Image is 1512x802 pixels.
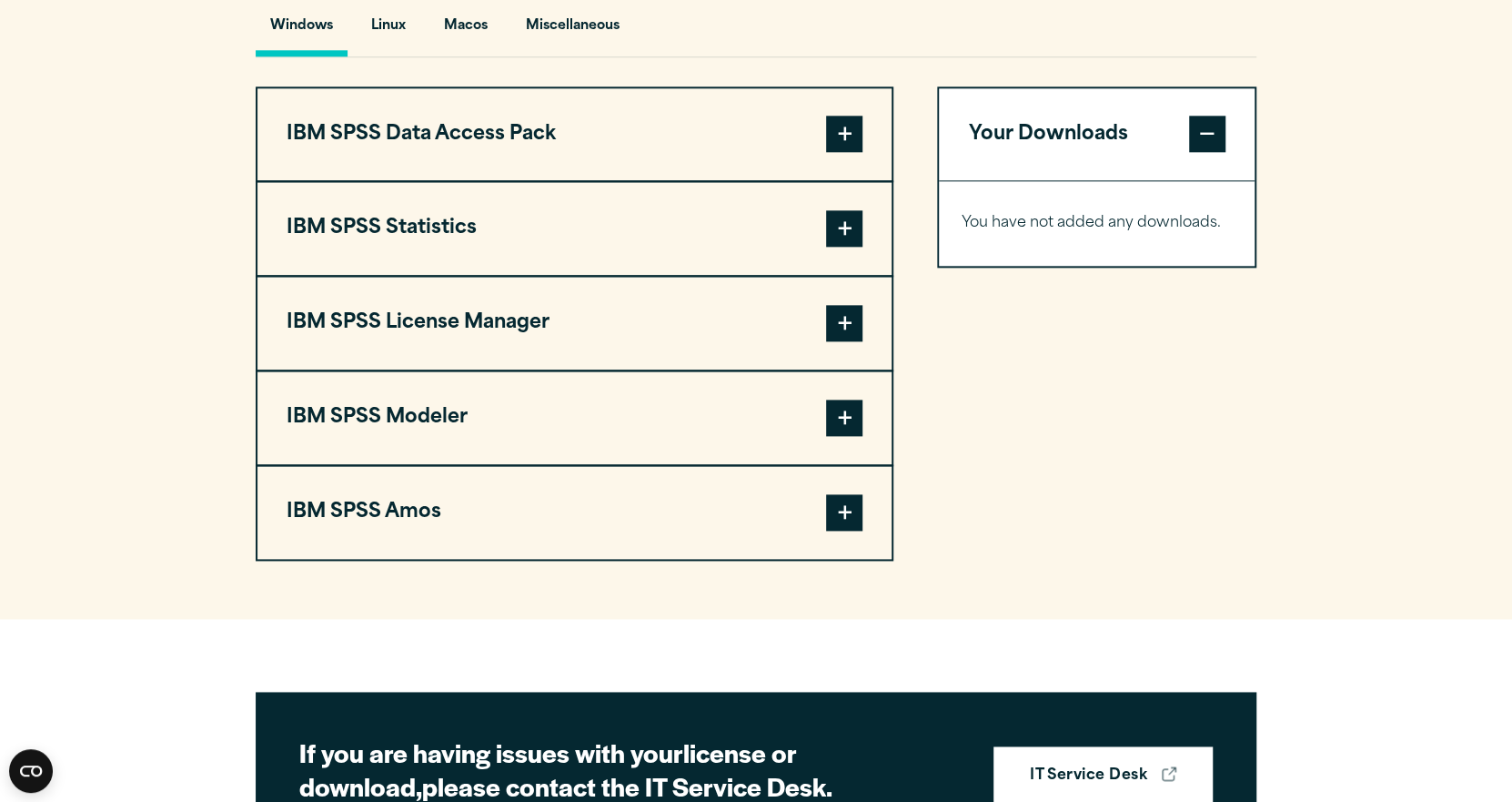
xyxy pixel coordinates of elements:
button: IBM SPSS Statistics [257,182,892,275]
button: Your Downloads [939,88,1255,181]
strong: IT Service Desk [1030,765,1147,788]
button: Macos [429,5,502,56]
button: Linux [357,5,420,56]
button: Windows [256,5,348,56]
button: IBM SPSS License Manager [257,277,892,370]
button: IBM SPSS Modeler [257,371,892,464]
button: IBM SPSS Data Access Pack [257,88,892,181]
button: IBM SPSS Amos [257,466,892,559]
button: Miscellaneous [511,5,634,56]
button: Open CMP widget [9,749,53,793]
p: You have not added any downloads. [962,210,1232,237]
div: Your Downloads [939,180,1255,266]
